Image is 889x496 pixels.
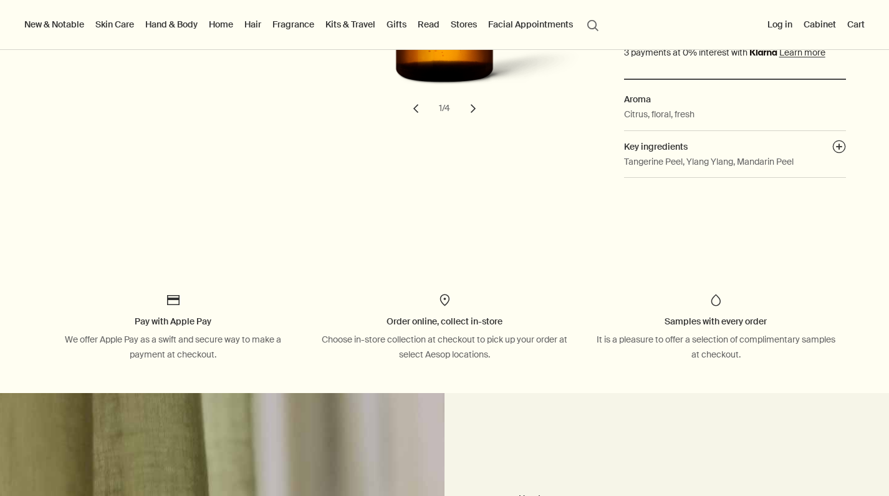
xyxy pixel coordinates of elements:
[50,333,296,362] div: We offer Apple Pay as a swift and secure way to make a payment at checkout.
[624,155,794,168] p: Tangerine Peel, Ylang Ylang, Mandarin Peel
[323,16,378,32] a: Kits & Travel
[624,107,694,121] p: Citrus, floral, fresh
[437,293,452,308] img: Icon of a location pin
[708,293,723,308] img: Icon of a droplet
[93,16,137,32] a: Skin Care
[415,16,442,32] a: Read
[242,16,264,32] a: Hair
[166,293,181,308] img: Card Icon
[402,95,430,122] button: previous slide
[22,16,87,32] button: New & Notable
[624,141,688,152] span: Key ingredients
[384,16,409,32] a: Gifts
[665,316,767,327] span: Samples with every order
[845,16,867,32] button: Cart
[143,16,200,32] a: Hand & Body
[206,16,236,32] a: Home
[765,16,795,32] button: Log in
[270,16,317,32] a: Fragrance
[624,92,847,106] h2: Aroma
[593,333,839,362] div: It is a pleasure to offer a selection of complimentary samples at checkout.
[459,95,487,122] button: next slide
[387,316,502,327] span: Order online, collect in-store
[832,140,846,157] button: Key ingredients
[582,12,604,36] button: Open search
[321,333,567,362] div: Choose in-store collection at checkout to pick up your order at select Aesop locations.
[448,16,479,32] button: Stores
[801,16,839,32] a: Cabinet
[486,16,575,32] a: Facial Appointments
[135,316,211,327] span: Pay with Apple Pay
